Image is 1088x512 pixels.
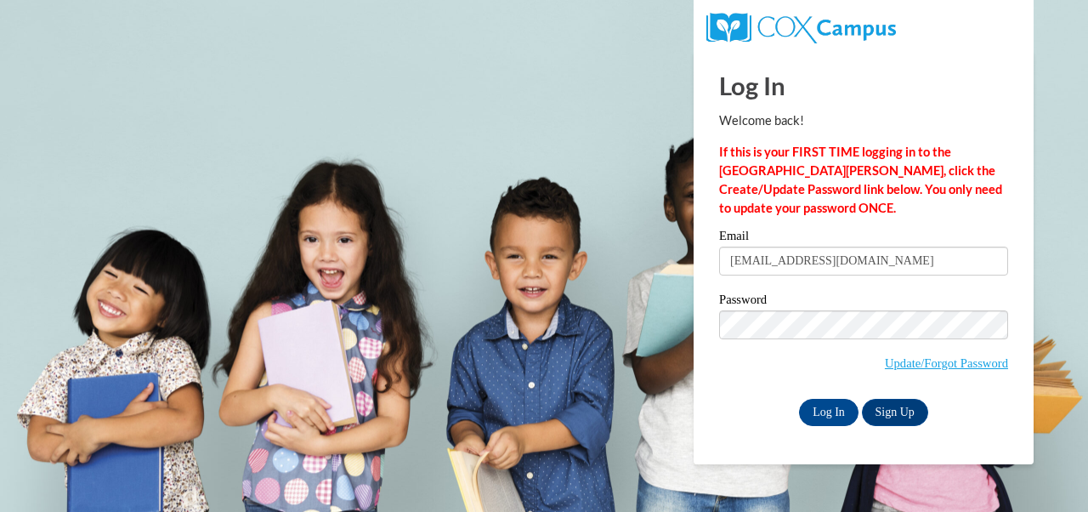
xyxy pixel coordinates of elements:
[719,68,1008,103] h1: Log In
[706,13,896,43] img: COX Campus
[719,111,1008,130] p: Welcome back!
[719,293,1008,310] label: Password
[706,20,896,34] a: COX Campus
[799,399,858,426] input: Log In
[719,230,1008,247] label: Email
[719,145,1002,215] strong: If this is your FIRST TIME logging in to the [GEOGRAPHIC_DATA][PERSON_NAME], click the Create/Upd...
[885,356,1008,370] a: Update/Forgot Password
[862,399,928,426] a: Sign Up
